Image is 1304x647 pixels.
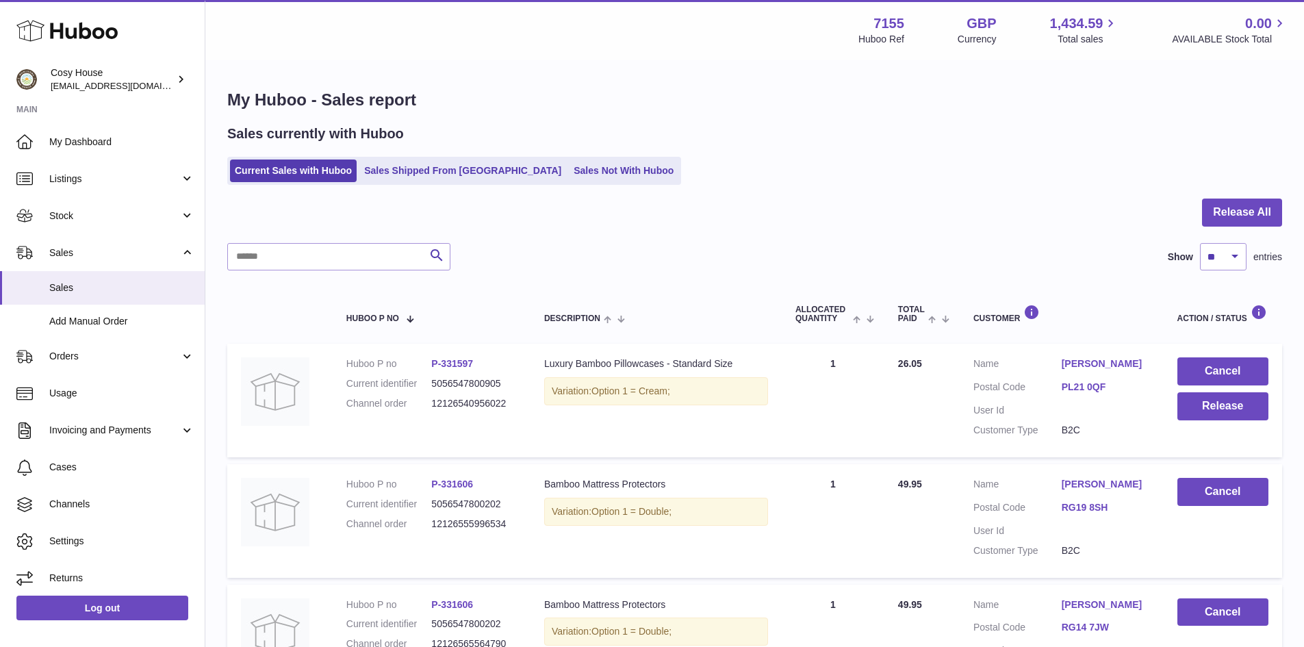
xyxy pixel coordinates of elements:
span: Returns [49,572,194,585]
a: 0.00 AVAILABLE Stock Total [1172,14,1288,46]
div: Bamboo Mattress Protectors [544,598,768,611]
a: PL21 0QF [1062,381,1150,394]
strong: GBP [967,14,996,33]
span: My Dashboard [49,136,194,149]
dt: Huboo P no [346,598,432,611]
a: [PERSON_NAME] [1062,598,1150,611]
dt: Huboo P no [346,478,432,491]
span: Usage [49,387,194,400]
td: 1 [782,464,884,578]
div: Cosy House [51,66,174,92]
span: Cases [49,461,194,474]
span: Settings [49,535,194,548]
span: Description [544,314,600,323]
span: 49.95 [898,479,922,490]
span: Option 1 = Cream; [591,385,670,396]
dd: 5056547800202 [431,618,517,631]
dt: Current identifier [346,377,432,390]
dt: Huboo P no [346,357,432,370]
a: P-331606 [431,479,473,490]
span: Option 1 = Double; [591,626,672,637]
td: 1 [782,344,884,457]
button: Cancel [1177,478,1268,506]
label: Show [1168,251,1193,264]
span: Sales [49,281,194,294]
span: 0.00 [1245,14,1272,33]
span: [EMAIL_ADDRESS][DOMAIN_NAME] [51,80,201,91]
span: 49.95 [898,599,922,610]
dt: Current identifier [346,498,432,511]
span: Add Manual Order [49,315,194,328]
span: 1,434.59 [1050,14,1103,33]
dt: Customer Type [973,424,1062,437]
a: Current Sales with Huboo [230,160,357,182]
span: Sales [49,246,180,259]
dd: 12126540956022 [431,397,517,410]
dt: Channel order [346,518,432,531]
span: entries [1253,251,1282,264]
button: Cancel [1177,598,1268,626]
dt: Name [973,478,1062,494]
img: info@wholesomegoods.com [16,69,37,90]
span: AVAILABLE Stock Total [1172,33,1288,46]
button: Cancel [1177,357,1268,385]
span: Total sales [1058,33,1118,46]
a: RG14 7JW [1062,621,1150,634]
a: P-331597 [431,358,473,369]
div: Currency [958,33,997,46]
a: Sales Not With Huboo [569,160,678,182]
div: Bamboo Mattress Protectors [544,478,768,491]
dt: Current identifier [346,618,432,631]
a: [PERSON_NAME] [1062,357,1150,370]
span: Option 1 = Double; [591,506,672,517]
dd: 12126555996534 [431,518,517,531]
dd: B2C [1062,424,1150,437]
dt: Postal Code [973,381,1062,397]
dd: 5056547800905 [431,377,517,390]
a: RG19 8SH [1062,501,1150,514]
a: 1,434.59 Total sales [1050,14,1119,46]
strong: 7155 [873,14,904,33]
img: no-photo.jpg [241,357,309,426]
span: Total paid [898,305,925,323]
dt: Name [973,598,1062,615]
div: Action / Status [1177,305,1268,323]
div: Variation: [544,377,768,405]
dt: Name [973,357,1062,374]
a: Sales Shipped From [GEOGRAPHIC_DATA] [359,160,566,182]
h1: My Huboo - Sales report [227,89,1282,111]
img: no-photo.jpg [241,478,309,546]
dt: Channel order [346,397,432,410]
dt: Postal Code [973,621,1062,637]
button: Release [1177,392,1268,420]
dt: User Id [973,404,1062,417]
dt: User Id [973,524,1062,537]
dd: 5056547800202 [431,498,517,511]
dt: Customer Type [973,544,1062,557]
a: P-331606 [431,599,473,610]
span: Channels [49,498,194,511]
div: Customer [973,305,1150,323]
span: Orders [49,350,180,363]
button: Release All [1202,199,1282,227]
span: ALLOCATED Quantity [795,305,849,323]
a: Log out [16,596,188,620]
dt: Postal Code [973,501,1062,518]
span: Huboo P no [346,314,399,323]
span: 26.05 [898,358,922,369]
div: Variation: [544,498,768,526]
h2: Sales currently with Huboo [227,125,404,143]
span: Listings [49,173,180,186]
a: [PERSON_NAME] [1062,478,1150,491]
span: Invoicing and Payments [49,424,180,437]
div: Huboo Ref [858,33,904,46]
div: Luxury Bamboo Pillowcases - Standard Size [544,357,768,370]
dd: B2C [1062,544,1150,557]
span: Stock [49,210,180,223]
div: Variation: [544,618,768,646]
